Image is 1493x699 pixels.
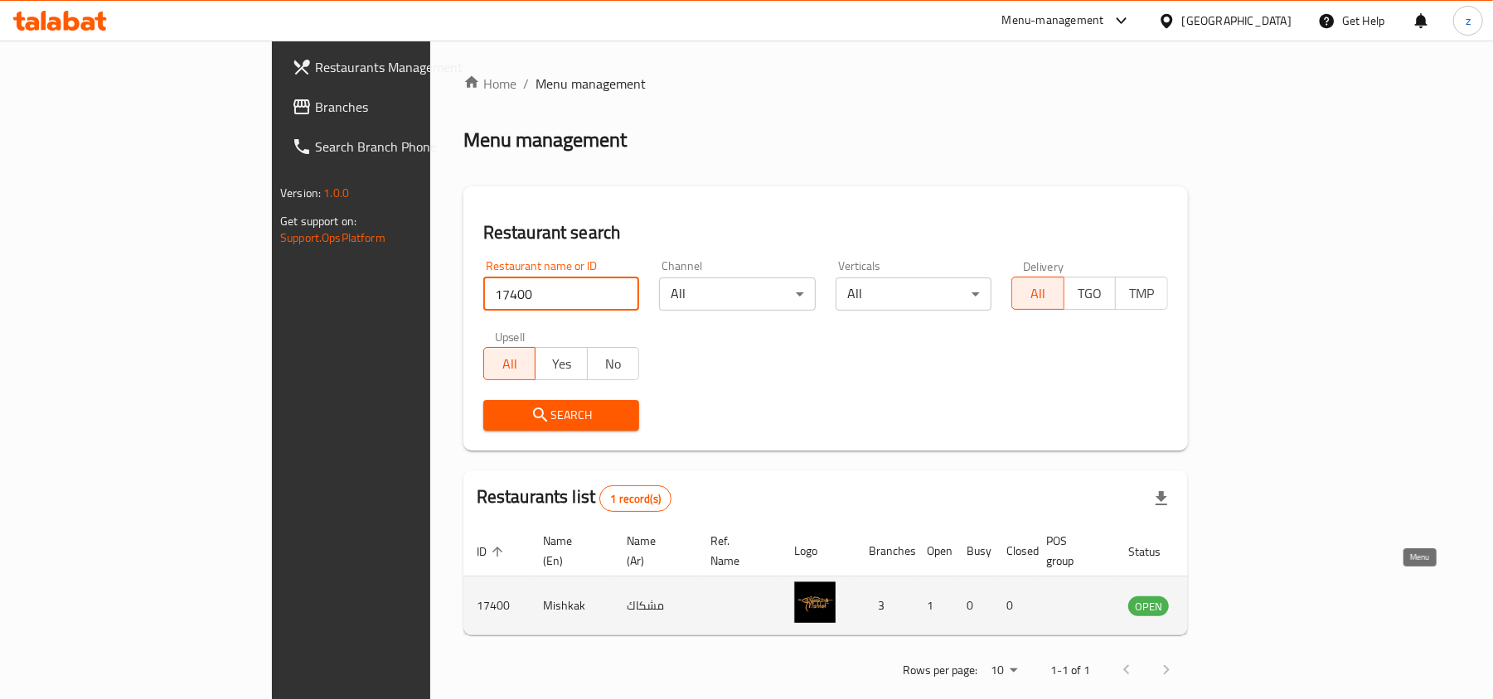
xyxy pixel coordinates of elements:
[856,576,914,635] td: 3
[1182,12,1292,30] div: [GEOGRAPHIC_DATA]
[323,182,349,204] span: 1.0.0
[1071,282,1110,306] span: TGO
[483,400,640,431] button: Search
[1142,479,1181,518] div: Export file
[993,526,1033,576] th: Closed
[1128,542,1182,562] span: Status
[463,526,1259,635] table: enhanced table
[315,57,508,77] span: Restaurants Management
[280,227,385,248] a: Support.OpsPlatform
[1046,531,1095,571] span: POS group
[280,210,356,232] span: Get support on:
[483,220,1168,245] h2: Restaurant search
[587,347,640,380] button: No
[543,531,594,571] span: Name (En)
[903,660,977,681] p: Rows per page:
[1002,11,1104,31] div: Menu-management
[1122,282,1161,306] span: TMP
[659,277,816,311] div: All
[856,526,914,576] th: Branches
[1128,597,1169,616] span: OPEN
[1011,277,1064,310] button: All
[1115,277,1168,310] button: TMP
[477,542,508,562] span: ID
[495,330,526,342] label: Upsell
[523,74,529,94] li: /
[1466,12,1471,30] span: z
[315,137,508,157] span: Search Branch Phone
[483,347,536,380] button: All
[279,127,521,166] a: Search Branch Phone
[1019,282,1058,306] span: All
[914,526,953,576] th: Open
[542,352,581,376] span: Yes
[794,581,836,623] img: Mishkak
[279,87,521,127] a: Branches
[280,182,321,204] span: Version:
[914,576,953,635] td: 1
[599,485,671,512] div: Total records count
[1023,260,1064,272] label: Delivery
[279,47,521,87] a: Restaurants Management
[600,491,671,507] span: 1 record(s)
[1050,660,1090,681] p: 1-1 of 1
[627,531,677,571] span: Name (Ar)
[463,127,627,153] h2: Menu management
[463,74,1188,94] nav: breadcrumb
[483,277,640,311] input: Search for restaurant name or ID..
[613,576,697,635] td: مشكاك
[781,526,856,576] th: Logo
[491,352,530,376] span: All
[477,484,671,512] h2: Restaurants list
[594,352,633,376] span: No
[315,97,508,117] span: Branches
[836,277,992,311] div: All
[993,576,1033,635] td: 0
[953,526,993,576] th: Busy
[536,74,646,94] span: Menu management
[984,658,1024,683] div: Rows per page:
[1064,277,1117,310] button: TGO
[1128,596,1169,616] div: OPEN
[710,531,761,571] span: Ref. Name
[530,576,613,635] td: Mishkak
[953,576,993,635] td: 0
[535,347,588,380] button: Yes
[497,405,627,426] span: Search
